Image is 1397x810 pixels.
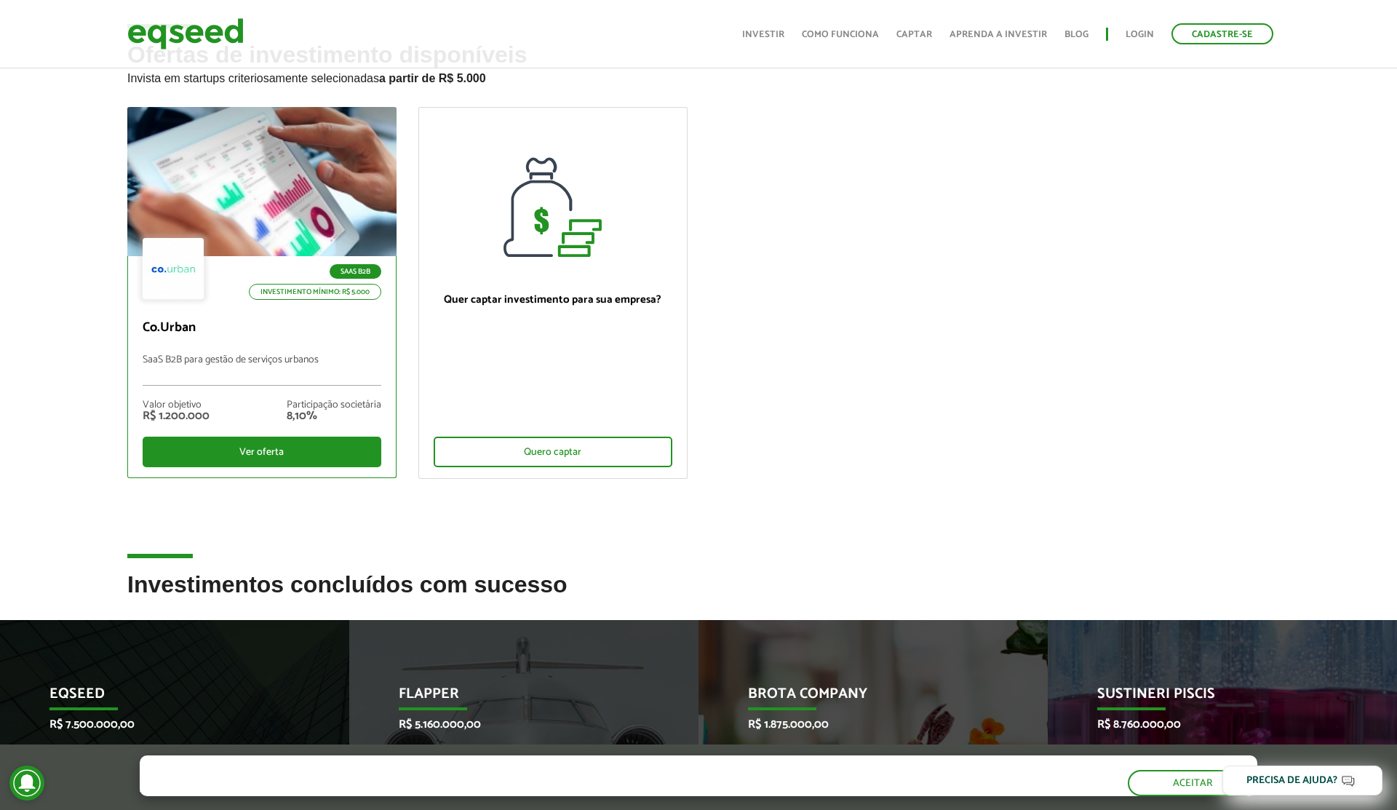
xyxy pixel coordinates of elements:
p: R$ 7.500.000,00 [49,718,279,731]
div: Quero captar [434,437,672,467]
div: Valor objetivo [143,400,210,410]
a: Cadastre-se [1171,23,1273,44]
strong: a partir de R$ 5.000 [379,72,486,84]
img: EqSeed [127,15,244,53]
p: Quer captar investimento para sua empresa? [434,293,672,306]
p: Flapper [399,686,628,710]
a: Blog [1064,30,1088,39]
div: 8,10% [287,410,381,422]
p: Sustineri Piscis [1097,686,1326,710]
h2: Investimentos concluídos com sucesso [127,572,1270,619]
p: Investimento mínimo: R$ 5.000 [249,284,381,300]
a: Aprenda a investir [950,30,1047,39]
div: Participação societária [287,400,381,410]
h2: Ofertas de investimento disponíveis [127,42,1270,107]
a: Investir [742,30,784,39]
p: Invista em startups criteriosamente selecionadas [127,68,1270,85]
p: SaaS B2B [330,264,381,279]
p: R$ 1.875.000,00 [748,718,977,731]
p: EqSeed [49,686,279,710]
p: Ao clicar em "aceitar", você aceita nossa . [140,782,666,795]
a: Quer captar investimento para sua empresa? Quero captar [418,107,688,479]
a: Login [1126,30,1154,39]
p: Co.Urban [143,320,381,336]
p: SaaS B2B para gestão de serviços urbanos [143,354,381,386]
h5: O site da EqSeed utiliza cookies para melhorar sua navegação. [140,755,666,778]
p: R$ 5.160.000,00 [399,718,628,731]
p: R$ 8.760.000,00 [1097,718,1326,731]
div: Ver oferta [143,437,381,467]
p: Brota Company [748,686,977,710]
div: R$ 1.200.000 [143,410,210,422]
a: política de privacidade e de cookies [332,783,500,795]
a: Captar [896,30,932,39]
a: Como funciona [802,30,879,39]
a: SaaS B2B Investimento mínimo: R$ 5.000 Co.Urban SaaS B2B para gestão de serviços urbanos Valor ob... [127,107,397,478]
button: Aceitar [1128,770,1257,796]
